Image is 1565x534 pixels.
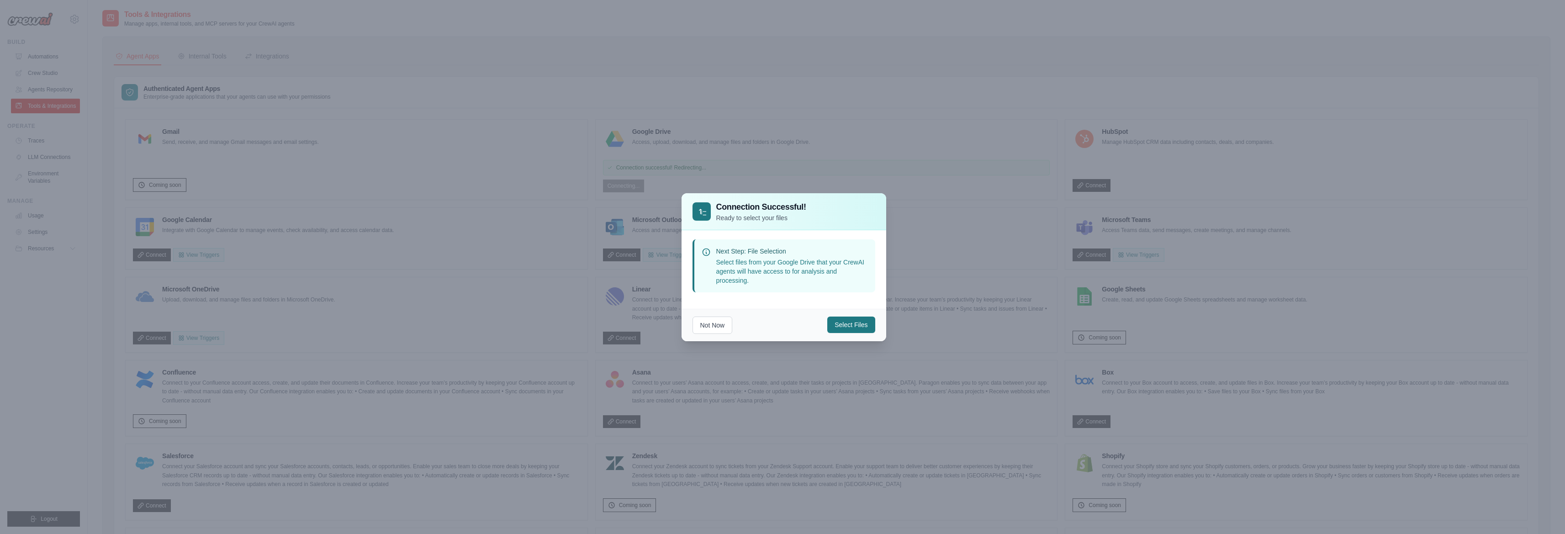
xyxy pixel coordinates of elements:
[827,317,875,333] button: Select Files
[716,201,806,213] h3: Connection Successful!
[693,317,733,334] button: Not Now
[716,213,806,222] p: Ready to select your files
[716,247,868,256] p: Next Step: File Selection
[716,258,868,285] p: Select files from your Google Drive that your CrewAI agents will have access to for analysis and ...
